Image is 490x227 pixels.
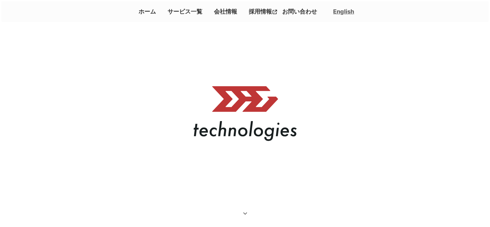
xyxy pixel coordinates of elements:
[211,6,240,17] a: 会社情報
[136,6,159,17] a: ホーム
[333,7,354,15] a: English
[194,86,297,141] img: メインロゴ
[246,6,280,17] a: 採用情報
[246,6,273,17] p: 採用情報
[241,210,249,217] i: keyboard_arrow_down
[280,6,320,17] a: お問い合わせ
[165,6,205,17] a: サービス一覧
